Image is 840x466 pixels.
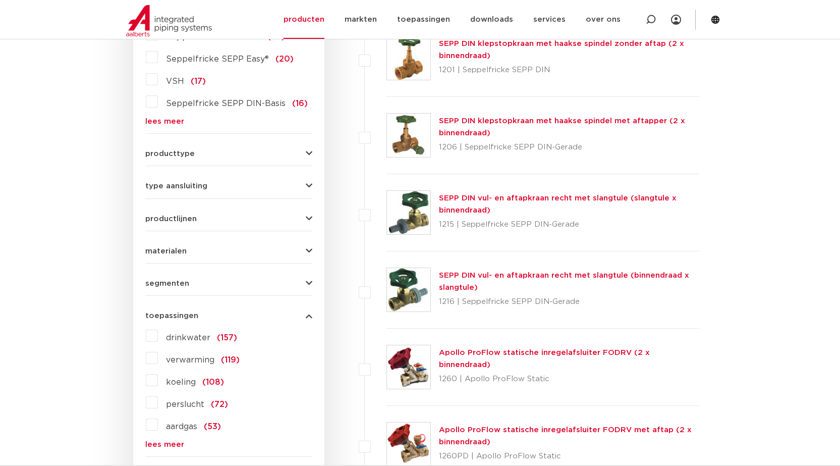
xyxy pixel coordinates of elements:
[145,150,195,158] span: producttype
[166,356,214,364] span: verwarming
[166,99,286,108] span: Seppelfricke SEPP DIN-Basis
[204,423,221,431] span: (53)
[145,312,198,320] span: toepassingen
[217,334,237,342] span: (157)
[221,356,240,364] span: (119)
[439,117,685,137] a: SEPP DIN klepstopkraan met haakse spindel met aftapper (2 x binnendraad)
[145,280,189,287] span: segmenten
[387,423,430,466] img: Thumbnail for Apollo ProFlow statische inregelafsluiter FODRV met aftap (2 x binnendraad)
[439,426,692,446] a: Apollo ProFlow statische inregelafsluiter FODRV met aftap (2 x binnendraad)
[439,194,677,214] a: SEPP DIN vul- en aftapkraan recht met slangtule (slangtule x binnendraad)
[202,378,224,386] span: (108)
[166,400,204,408] span: perslucht
[145,150,312,158] button: producttype
[191,77,206,85] span: (17)
[439,371,700,387] p: 1260 | Apollo ProFlow Static
[145,182,312,190] button: type aansluiting
[439,139,700,156] p: 1206 | Seppelfricke SEPP DIN-Gerade
[166,378,196,386] span: koeling
[145,312,312,320] button: toepassingen
[439,272,689,291] a: SEPP DIN vul- en aftapkraan recht met slangtule (binnendraad x slangtule)
[145,247,187,255] span: materialen
[166,334,210,342] span: drinkwater
[387,345,430,389] img: Thumbnail for Apollo ProFlow statische inregelafsluiter FODRV (2 x binnendraad)
[145,215,312,223] button: productlijnen
[439,217,700,233] p: 1215 | Seppelfricke SEPP DIN-Gerade
[387,191,430,234] img: Thumbnail for SEPP DIN vul- en aftapkraan recht met slangtule (slangtule x binnendraad)
[439,349,650,369] a: Apollo ProFlow statische inregelafsluiter FODRV (2 x binnendraad)
[145,182,207,190] span: type aansluiting
[439,294,700,310] p: 1216 | Seppelfricke SEPP DIN-Gerade
[439,62,700,78] p: 1201 | Seppelfricke SEPP DIN
[292,99,308,108] span: (16)
[387,36,430,80] img: Thumbnail for SEPP DIN klepstopkraan met haakse spindel zonder aftap (2 x binnendraad)
[145,441,312,448] a: lees meer
[166,55,269,63] span: Seppelfricke SEPP Easy®
[387,268,430,312] img: Thumbnail for SEPP DIN vul- en aftapkraan recht met slangtule (binnendraad x slangtule)
[166,423,197,431] span: aardgas
[145,215,197,223] span: productlijnen
[275,55,294,63] span: (20)
[145,280,312,287] button: segmenten
[166,77,184,85] span: VSH
[387,114,430,157] img: Thumbnail for SEPP DIN klepstopkraan met haakse spindel met aftapper (2 x binnendraad)
[145,247,312,255] button: materialen
[439,448,700,464] p: 1260PD | Apollo ProFlow Static
[211,400,228,408] span: (72)
[439,40,684,60] a: SEPP DIN klepstopkraan met haakse spindel zonder aftap (2 x binnendraad)
[145,118,312,125] a: lees meer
